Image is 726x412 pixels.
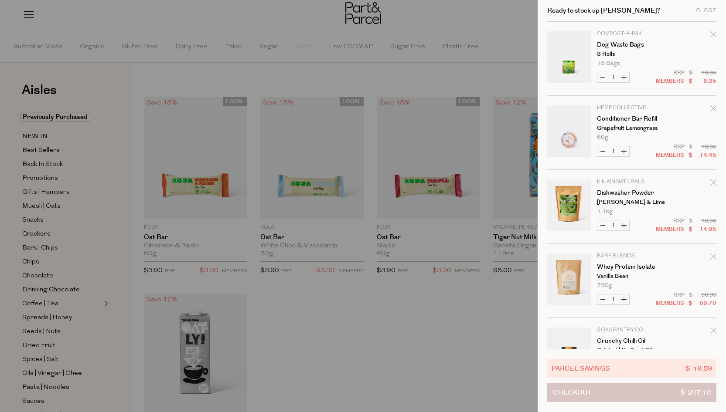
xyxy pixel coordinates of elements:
[597,348,665,353] p: Original | No Seed Oils
[710,178,716,190] div: Remove Dishwasher Powder
[597,42,665,48] a: Dog Waste Bags
[696,8,716,14] div: Close
[597,135,608,140] span: 60g
[608,294,619,304] input: QTY Whey Protein Isolate
[553,383,592,402] span: Checkout
[680,383,711,402] span: $ 207.10
[597,116,665,122] a: Conditioner Bar Refill
[710,104,716,116] div: Remove Conditioner Bar Refill
[597,125,665,131] p: Grapefruit Lemongrass
[597,264,665,270] a: Whey Protein Isolate
[597,190,665,196] a: Dishwasher Powder
[597,274,665,279] p: Vanilla Bean
[597,283,612,288] span: 750g
[608,220,619,230] input: QTY Dishwasher Powder
[597,338,665,344] a: Crunchy Chilli Oil
[597,61,620,66] span: 15 bags
[597,179,665,185] p: Kin Kin Naturals
[597,209,613,214] span: 1.1kg
[710,30,716,42] div: Remove Dog Waste Bags
[597,51,665,57] p: 3 Rolls
[597,105,665,111] p: Hemp Collective
[597,31,665,37] p: Compost-A-Pak
[710,326,716,338] div: Remove Crunchy Chilli Oil
[547,7,660,14] h2: Ready to stock up [PERSON_NAME]?
[597,328,665,333] p: Soka Pantry Co.
[608,146,619,156] input: QTY Conditioner Bar Refill
[597,199,665,205] p: [PERSON_NAME] & Lime
[685,363,712,373] span: $ 19.59
[597,253,665,259] p: Bare Blends
[552,363,610,373] span: Parcel Savings
[547,383,716,402] button: Checkout$ 207.10
[710,252,716,264] div: Remove Whey Protein Isolate
[608,72,619,82] input: QTY Dog Waste Bags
